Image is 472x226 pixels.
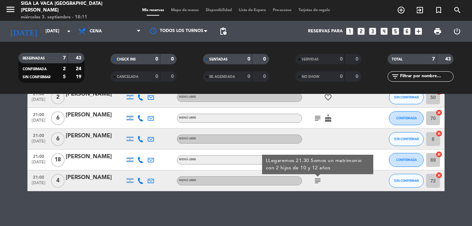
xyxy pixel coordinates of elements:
[30,139,47,147] span: [DATE]
[117,58,136,61] span: CHECK INS
[394,137,419,141] span: SIN CONFIRMAR
[219,27,227,35] span: pending_actions
[324,114,332,122] i: cake
[30,173,47,181] span: 21:00
[235,8,269,12] span: Lista de Espera
[391,72,399,81] i: filter_list
[356,74,360,79] strong: 0
[76,56,83,60] strong: 43
[171,74,175,79] strong: 0
[445,57,452,62] strong: 43
[66,90,125,99] div: [PERSON_NAME]
[314,177,322,185] i: subject
[30,97,47,105] span: [DATE]
[66,131,125,140] div: [PERSON_NAME]
[30,160,47,168] span: [DATE]
[51,90,65,104] span: 2
[30,131,47,139] span: 21:00
[23,57,45,60] span: RESERVADAS
[399,73,453,80] input: Filtrar por nombre...
[66,152,125,161] div: [PERSON_NAME]
[51,153,65,167] span: 18
[436,109,442,116] i: cancel
[302,75,319,79] span: NO SHOW
[389,90,424,104] button: SIN CONFIRMAR
[51,174,65,188] span: 4
[66,111,125,120] div: [PERSON_NAME]
[432,57,435,62] strong: 7
[263,57,267,62] strong: 0
[380,27,389,36] i: looks_4
[397,6,405,14] i: add_circle_outline
[30,181,47,189] span: [DATE]
[5,4,16,17] button: menu
[391,27,400,36] i: looks_5
[63,66,66,71] strong: 2
[30,118,47,126] span: [DATE]
[179,137,196,140] span: Menú libre
[356,57,360,62] strong: 0
[66,173,125,182] div: [PERSON_NAME]
[30,110,47,118] span: 21:00
[434,6,443,14] i: turned_in_not
[436,130,442,137] i: cancel
[394,95,419,99] span: SIN CONFIRMAR
[155,74,158,79] strong: 0
[139,8,168,12] span: Mis reservas
[295,8,334,12] span: Tarjetas de regalo
[266,157,370,172] div: LLegaremos 21.30 Somos un matrimonio con 2 hijos de 10 y 12 años
[179,179,196,182] span: Menú libre
[23,67,47,71] span: CONFIRMADA
[402,27,412,36] i: looks_6
[389,111,424,125] button: CONFIRMADA
[23,75,50,79] span: SIN CONFIRMAR
[179,158,196,161] span: Menú libre
[314,114,322,122] i: subject
[394,179,419,183] span: SIN CONFIRMAR
[263,74,267,79] strong: 0
[65,27,73,35] i: arrow_drop_down
[436,172,442,179] i: cancel
[302,58,319,61] span: SERVIDAS
[269,8,295,12] span: Pre-acceso
[308,29,343,34] span: Reservas para
[414,27,423,36] i: add_box
[324,93,332,102] i: favorite_border
[447,21,467,42] div: LOG OUT
[168,8,202,12] span: Mapa de mesas
[179,96,196,98] span: Menú libre
[202,8,235,12] span: Disponibilidad
[76,66,83,71] strong: 24
[5,24,42,39] i: [DATE]
[436,151,442,158] i: cancel
[5,4,16,15] i: menu
[21,0,113,14] div: Siga la vaca [GEOGRAPHIC_DATA][PERSON_NAME]
[209,58,228,61] span: SENTADAS
[389,153,424,167] button: CONFIRMADA
[416,6,424,14] i: exit_to_app
[389,174,424,188] button: SIN CONFIRMAR
[368,27,377,36] i: looks_3
[357,27,366,36] i: looks_two
[63,56,66,60] strong: 7
[389,132,424,146] button: SIN CONFIRMAR
[51,111,65,125] span: 6
[76,74,83,79] strong: 19
[179,116,196,119] span: Menú libre
[51,132,65,146] span: 6
[396,116,417,120] span: CONFIRMADA
[21,14,113,21] div: miércoles 3. septiembre - 18:11
[392,58,402,61] span: TOTAL
[453,6,462,14] i: search
[247,74,250,79] strong: 0
[340,74,343,79] strong: 0
[345,27,354,36] i: looks_one
[396,158,417,162] span: CONFIRMADA
[433,27,442,35] span: print
[209,75,235,79] span: RE AGENDADA
[117,75,138,79] span: CANCELADA
[247,57,250,62] strong: 0
[171,57,175,62] strong: 0
[340,57,343,62] strong: 0
[63,74,66,79] strong: 5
